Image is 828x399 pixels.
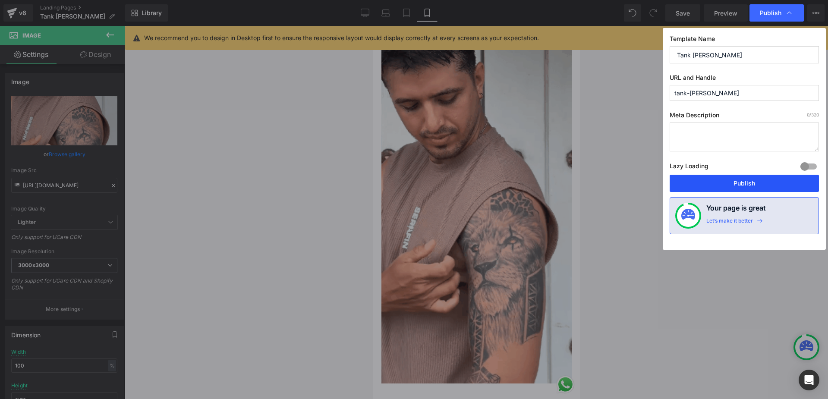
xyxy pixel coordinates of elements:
button: Publish [670,175,819,192]
h4: Your page is great [706,203,766,217]
span: Publish [760,9,781,17]
div: Let’s make it better [706,217,753,229]
label: Template Name [670,35,819,46]
label: Lazy Loading [670,160,708,175]
a: Send a message via WhatsApp [183,349,203,369]
span: 0 [807,112,809,117]
label: Meta Description [670,111,819,123]
span: /320 [807,112,819,117]
div: Open Intercom Messenger [799,370,819,390]
img: onboarding-status.svg [681,209,695,223]
div: Open WhatsApp chat [183,349,203,369]
label: URL and Handle [670,74,819,85]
